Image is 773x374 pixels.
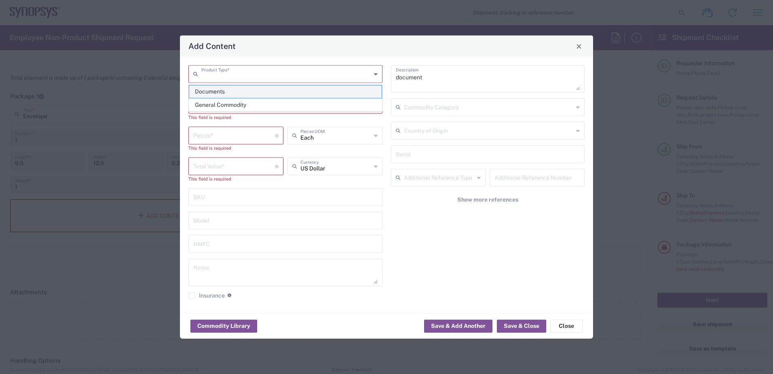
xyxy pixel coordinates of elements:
[189,85,382,98] span: Documents
[189,99,382,111] span: General Commodity
[188,83,382,90] div: This field is required
[424,319,492,332] button: Save & Add Another
[188,144,283,152] div: This field is required
[497,319,546,332] button: Save & Close
[188,114,382,121] div: This field is required
[190,319,257,332] button: Commodity Library
[188,292,225,299] label: Insurance
[188,175,283,183] div: This field is required
[457,196,518,204] span: Show more references
[188,40,236,52] h4: Add Content
[550,319,583,332] button: Close
[573,40,585,52] button: Close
